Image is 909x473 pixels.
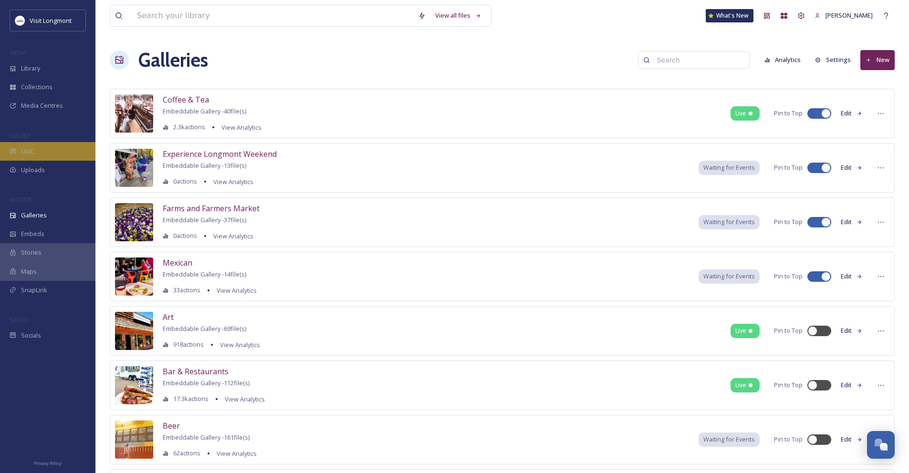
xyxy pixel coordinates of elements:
span: Live [735,326,746,335]
a: Settings [810,51,860,69]
span: [PERSON_NAME] [825,11,873,20]
span: MEDIA [10,49,26,56]
span: Waiting for Events [703,435,755,444]
span: View Analytics [213,177,253,186]
span: Live [735,380,746,390]
span: Media Centres [21,101,63,110]
span: Beer [163,421,180,431]
span: Embeddable Gallery - 13 file(s) [163,161,246,170]
span: Experience Longmont Weekend [163,149,277,159]
a: Privacy Policy [34,457,62,468]
span: Embeddable Gallery - 37 file(s) [163,216,246,224]
span: View Analytics [213,232,253,240]
button: Edit [836,267,867,286]
button: Edit [836,376,867,394]
span: Coffee & Tea [163,94,209,105]
span: SOCIALS [10,316,29,323]
span: UGC [21,147,34,156]
span: Pin to Top [774,217,803,226]
span: View Analytics [217,449,257,458]
a: View Analytics [209,230,253,242]
a: Analytics [760,51,811,69]
span: Library [21,64,40,73]
span: 918 actions [173,340,204,349]
span: Live [735,109,746,118]
span: View Analytics [220,340,260,349]
span: Art [163,312,174,322]
button: Edit [836,158,867,177]
span: Pin to Top [774,326,803,335]
span: 17.3k actions [173,394,209,403]
span: Pin to Top [774,163,803,172]
a: What's New [706,9,753,22]
span: Embeddable Gallery - 14 file(s) [163,270,246,278]
img: b51c29dd-de95-4c96-8f9f-3dae4d2f488b.jpg [115,421,153,459]
span: View Analytics [217,286,257,295]
span: Pin to Top [774,109,803,118]
span: Embeddable Gallery - 69 file(s) [163,324,246,333]
img: f8b000bf-3838-4c4a-9cac-bb6b054d75a8.jpg [115,312,153,350]
a: View Analytics [212,448,257,459]
span: Mexican [163,257,192,268]
span: Pin to Top [774,380,803,390]
span: Waiting for Events [703,163,755,172]
img: 66550843-b5c7-43cf-a01d-3c920bcc5eea.jpg [115,94,153,133]
a: [PERSON_NAME] [810,6,878,25]
a: View Analytics [217,122,261,133]
span: 62 actions [173,449,200,458]
span: 33 actions [173,286,200,295]
span: Stories [21,248,42,257]
a: View Analytics [220,393,265,405]
span: Maps [21,267,37,276]
span: View Analytics [221,123,261,132]
span: Embeddable Gallery - 161 file(s) [163,433,250,442]
span: Embeds [21,229,44,238]
button: Open Chat [867,431,895,459]
span: SnapLink [21,286,47,295]
span: COLLECT [10,132,30,139]
button: Edit [836,104,867,123]
span: Pin to Top [774,435,803,444]
a: Galleries [138,46,208,74]
button: Settings [810,51,856,69]
span: Privacy Policy [34,460,62,466]
input: Search [652,51,745,70]
button: New [860,50,895,70]
span: Socials [21,331,41,340]
span: Visit Longmont [30,16,72,25]
span: 2.3k actions [173,123,205,132]
img: a3b82322-df13-472a-8d90-83b23f3c969e.jpg [115,257,153,296]
button: Edit [836,321,867,340]
span: Uploads [21,165,45,175]
img: longmont.jpg [15,16,25,25]
span: Farms and Farmers Market [163,203,260,214]
a: View all files [430,6,486,25]
button: Edit [836,430,867,449]
span: Collections [21,82,52,92]
span: Waiting for Events [703,217,755,226]
span: Galleries [21,211,47,220]
span: 0 actions [173,177,197,186]
img: 47b8fb25-4ef2-40d6-af28-42b1b01bf20a.jpg [115,149,153,187]
span: Pin to Top [774,272,803,281]
a: View Analytics [215,339,260,350]
span: WIDGETS [10,196,31,203]
span: Embeddable Gallery - 112 file(s) [163,379,250,387]
span: Embeddable Gallery - 40 file(s) [163,107,246,115]
a: View Analytics [209,176,253,187]
img: 09306261-c511-4cb7-8da1-82cc0cced664.jpg [115,203,153,241]
span: Bar & Restaurants [163,366,229,377]
span: 0 actions [173,231,197,240]
input: Search your library [132,5,413,26]
button: Analytics [760,51,806,69]
button: Edit [836,213,867,231]
span: View Analytics [225,395,265,403]
span: Waiting for Events [703,272,755,281]
img: f2f009d2-68fa-4ed1-8231-1bfc97d17dff.jpg [115,366,153,404]
a: View Analytics [212,285,257,296]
